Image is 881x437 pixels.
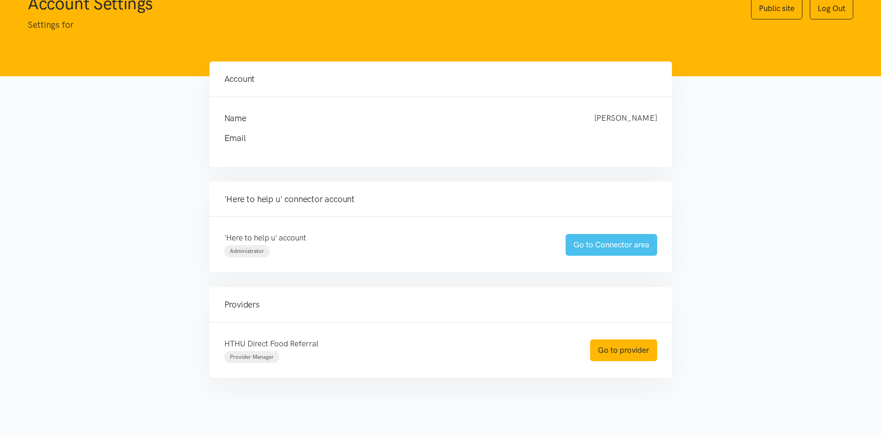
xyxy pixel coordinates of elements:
[590,339,657,361] a: Go to provider
[224,193,657,206] h4: 'Here to help u' connector account
[224,132,639,145] h4: Email
[566,234,657,256] a: Go to Connector area
[230,248,264,254] span: Administrator
[585,112,666,125] div: [PERSON_NAME]
[224,338,572,350] p: HTHU Direct Food Referral
[224,298,657,311] h4: Providers
[224,73,657,86] h4: Account
[28,18,733,32] p: Settings for
[224,232,547,244] p: 'Here to help u' account
[230,354,274,360] span: Provider Manager
[224,112,576,125] h4: Name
